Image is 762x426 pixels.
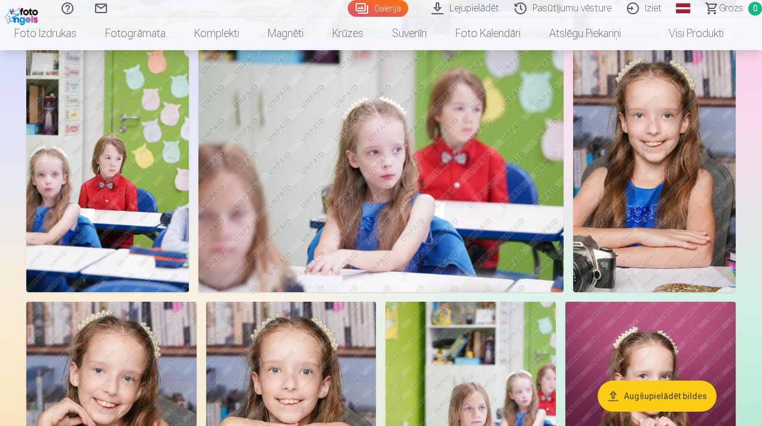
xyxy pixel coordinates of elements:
[748,2,762,16] span: 0
[598,381,717,412] button: Augšupielādēt bildes
[535,17,635,50] a: Atslēgu piekariņi
[441,17,535,50] a: Foto kalendāri
[253,17,318,50] a: Magnēti
[91,17,180,50] a: Fotogrāmata
[318,17,378,50] a: Krūzes
[5,5,41,25] img: /fa1
[635,17,738,50] a: Visi produkti
[180,17,253,50] a: Komplekti
[378,17,441,50] a: Suvenīri
[719,1,743,16] span: Grozs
